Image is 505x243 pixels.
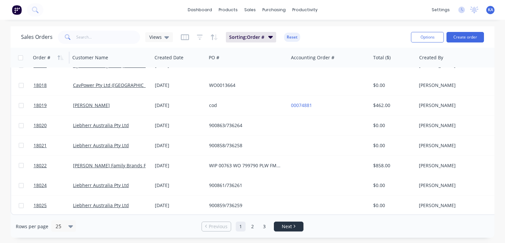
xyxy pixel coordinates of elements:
[34,156,73,175] a: 18022
[155,122,204,129] div: [DATE]
[291,102,312,108] a: 00074881
[73,102,110,108] a: [PERSON_NAME]
[155,102,204,109] div: [DATE]
[373,102,412,109] div: $462.00
[209,142,282,149] div: 900858/736258
[34,136,73,155] a: 18021
[248,222,257,231] a: Page 2
[209,102,282,109] div: cod
[488,7,493,13] span: KA
[73,122,129,128] a: Liebherr Australia Pty Ltd
[76,31,140,44] input: Search...
[373,122,412,129] div: $0.00
[209,162,282,169] div: WIP 00763 WO 799790 PLW FMP 01
[72,54,108,61] div: Customer Name
[16,223,48,230] span: Rows per page
[202,223,231,230] a: Previous page
[199,222,306,231] ul: Pagination
[373,162,412,169] div: $858.00
[229,34,264,40] span: Sorting: Order #
[34,95,73,115] a: 18019
[259,222,269,231] a: Page 3
[184,5,215,15] a: dashboard
[419,142,492,149] div: [PERSON_NAME]
[34,182,47,189] span: 18024
[155,142,204,149] div: [DATE]
[226,32,276,42] button: Sorting:Order #
[373,202,412,209] div: $0.00
[34,162,47,169] span: 18022
[155,202,204,209] div: [DATE]
[34,202,47,209] span: 18025
[73,202,129,208] a: Liebherr Australia Pty Ltd
[282,223,292,230] span: Next
[73,162,158,169] a: [PERSON_NAME] Family Brands Pty Ltd
[73,142,129,148] a: Liebherr Australia Pty Ltd
[12,5,22,15] img: Factory
[419,82,492,89] div: [PERSON_NAME]
[373,182,412,189] div: $0.00
[241,5,259,15] div: sales
[34,75,73,95] a: 18018
[21,34,53,40] h1: Sales Orders
[419,122,492,129] div: [PERSON_NAME]
[411,32,444,42] button: Options
[419,202,492,209] div: [PERSON_NAME]
[155,54,183,61] div: Created Date
[155,182,204,189] div: [DATE]
[155,82,204,89] div: [DATE]
[209,202,282,209] div: 900859/736259
[419,54,443,61] div: Created By
[34,102,47,109] span: 18019
[34,175,73,195] a: 18024
[34,142,47,149] span: 18021
[373,142,412,149] div: $0.00
[215,5,241,15] div: products
[73,82,160,88] a: CavPower Pty Ltd ([GEOGRAPHIC_DATA])
[209,82,282,89] div: WO0013664
[419,162,492,169] div: [PERSON_NAME]
[73,182,129,188] a: Liebherr Australia Pty Ltd
[291,54,334,61] div: Accounting Order #
[284,33,300,42] button: Reset
[149,34,162,40] span: Views
[34,116,73,135] a: 18020
[259,5,289,15] div: purchasing
[34,196,73,215] a: 18025
[373,54,391,61] div: Total ($)
[34,122,47,129] span: 18020
[209,182,282,189] div: 900861/736261
[34,82,47,89] span: 18018
[289,5,321,15] div: productivity
[73,62,169,68] a: Agricultural Organics ([GEOGRAPHIC_DATA])
[446,32,484,42] button: Create order
[155,162,204,169] div: [DATE]
[373,82,412,89] div: $0.00
[209,223,228,230] span: Previous
[419,102,492,109] div: [PERSON_NAME]
[428,5,453,15] div: settings
[419,182,492,189] div: [PERSON_NAME]
[236,222,246,231] a: Page 1 is your current page
[274,223,303,230] a: Next page
[33,54,50,61] div: Order #
[209,122,282,129] div: 900863/736264
[209,54,219,61] div: PO #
